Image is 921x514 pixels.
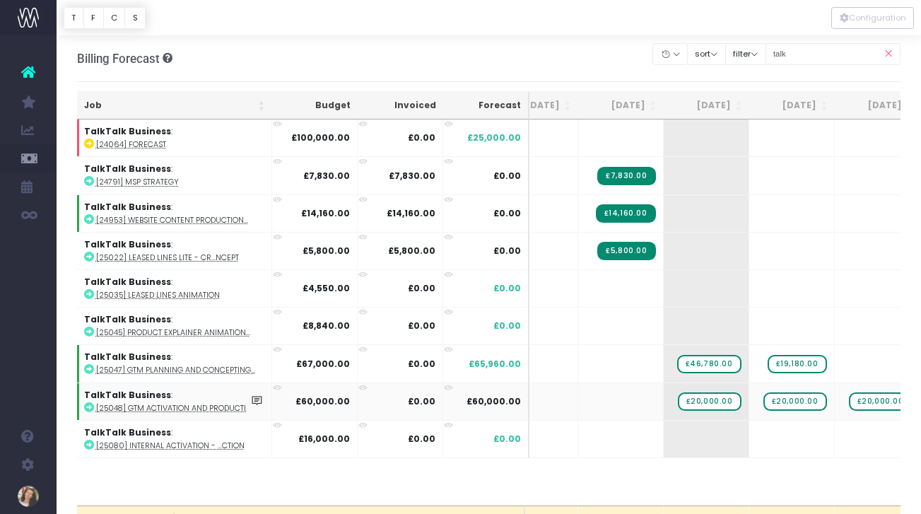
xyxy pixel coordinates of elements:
[664,92,749,119] th: Oct 25: activate to sort column ascending
[493,245,521,257] span: £0.00
[493,433,521,445] span: £0.00
[296,358,350,370] strong: £67,000.00
[749,92,835,119] th: Nov 25: activate to sort column ascending
[298,433,350,445] strong: £16,000.00
[408,282,435,294] strong: £0.00
[469,358,521,370] span: £65,960.00
[272,92,358,119] th: Budget
[18,486,39,507] img: images/default_profile_image.png
[408,320,435,332] strong: £0.00
[77,119,272,156] td: :
[64,7,146,29] div: Vertical button group
[77,92,272,119] th: Job: activate to sort column ascending
[96,290,220,300] abbr: [25035] Leased lines animation
[77,156,272,194] td: :
[96,215,248,226] abbr: [24953] Website content production
[687,43,726,65] button: sort
[84,351,171,363] strong: TalkTalk Business
[493,320,521,332] span: £0.00
[96,177,179,187] abbr: [24791] MSP Strategy
[389,170,435,182] strong: £7,830.00
[303,282,350,294] strong: £4,550.00
[84,163,171,175] strong: TalkTalk Business
[597,167,655,185] span: Streamtime Invoice: ST7043 – [24791] MSP Strategy
[124,7,146,29] button: S
[303,320,350,332] strong: £8,840.00
[96,139,166,150] abbr: [24064] Forecast
[597,242,655,260] span: Streamtime Invoice: ST7092 – [25022] Leased Lines Lite - Creative Campaign Concept
[96,252,239,263] abbr: [25022] Leased Lines Lite - Creative Campaign Concept
[835,92,920,119] th: Dec 25: activate to sort column ascending
[291,132,350,144] strong: £100,000.00
[77,420,272,457] td: :
[96,440,245,451] abbr: [25080] Internal Activation - Asset Production
[96,327,250,338] abbr: [25045] Product explainer animation
[388,245,435,257] strong: £5,800.00
[677,355,741,373] span: wayahead Sales Forecast Item
[77,307,272,344] td: :
[77,382,272,420] td: :
[295,395,350,407] strong: £60,000.00
[578,92,664,119] th: Sep 25: activate to sort column ascending
[303,245,350,257] strong: £5,800.00
[725,43,766,65] button: filter
[303,170,350,182] strong: £7,830.00
[83,7,104,29] button: F
[493,282,521,295] span: £0.00
[387,207,435,219] strong: £14,160.00
[84,125,171,137] strong: TalkTalk Business
[84,276,171,288] strong: TalkTalk Business
[493,92,578,119] th: Aug 25: activate to sort column ascending
[84,426,171,438] strong: TalkTalk Business
[84,201,171,213] strong: TalkTalk Business
[768,355,827,373] span: wayahead Sales Forecast Item
[77,52,160,66] span: Billing Forecast
[467,395,521,408] span: £60,000.00
[831,7,914,29] button: Configuration
[84,313,171,325] strong: TalkTalk Business
[493,170,521,182] span: £0.00
[678,392,741,411] span: wayahead Sales Forecast Item
[77,232,272,269] td: :
[64,7,84,29] button: T
[301,207,350,219] strong: £14,160.00
[77,269,272,307] td: :
[408,395,435,407] strong: £0.00
[77,344,272,382] td: :
[103,7,126,29] button: C
[84,238,171,250] strong: TalkTalk Business
[831,7,914,29] div: Vertical button group
[408,132,435,144] strong: £0.00
[849,392,913,411] span: wayahead Sales Forecast Item
[358,92,443,119] th: Invoiced
[765,43,901,65] input: Search...
[763,392,827,411] span: wayahead Sales Forecast Item
[77,194,272,232] td: :
[408,433,435,445] strong: £0.00
[96,403,250,414] abbr: [25048] GTM activation and production
[408,358,435,370] strong: £0.00
[493,207,521,220] span: £0.00
[443,92,529,119] th: Forecast
[84,389,171,401] strong: TalkTalk Business
[96,365,255,375] abbr: [25047] GTM planning and concepting
[596,204,656,223] span: Streamtime Invoice: ST7094 – [24953] Website content production
[467,132,521,144] span: £25,000.00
